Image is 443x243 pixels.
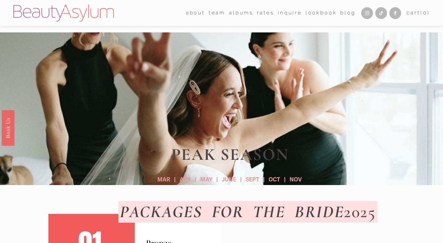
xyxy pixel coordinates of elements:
[361,7,373,19] a: Instagram
[340,8,355,18] a: Blog
[186,8,205,18] a: folder dropdown
[389,7,401,19] a: Facebook
[209,8,225,18] a: folder dropdown
[157,176,302,183] strong: MAR | APR | MAY | JUNE | SEPT | OCT | NOV
[257,8,274,18] a: Rates
[209,9,225,18] span: team
[171,144,289,165] strong: PEAK SEASON
[120,202,344,222] em: PACKAGES FOR THE BRIDE
[118,203,377,221] h1: 2025
[2,110,14,146] a: Book Us
[423,10,427,16] span: 0
[278,8,302,18] a: Inquire
[186,9,205,18] span: about
[407,9,430,18] a: 0 items in cart
[13,5,114,22] img: Beauty Asylum | Bridal Hair &amp; Makeup Charlotte &amp; Atlanta
[306,8,337,18] a: Lookbook
[229,8,253,18] a: albums
[420,10,430,16] span: ( )
[375,7,387,19] a: TikTok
